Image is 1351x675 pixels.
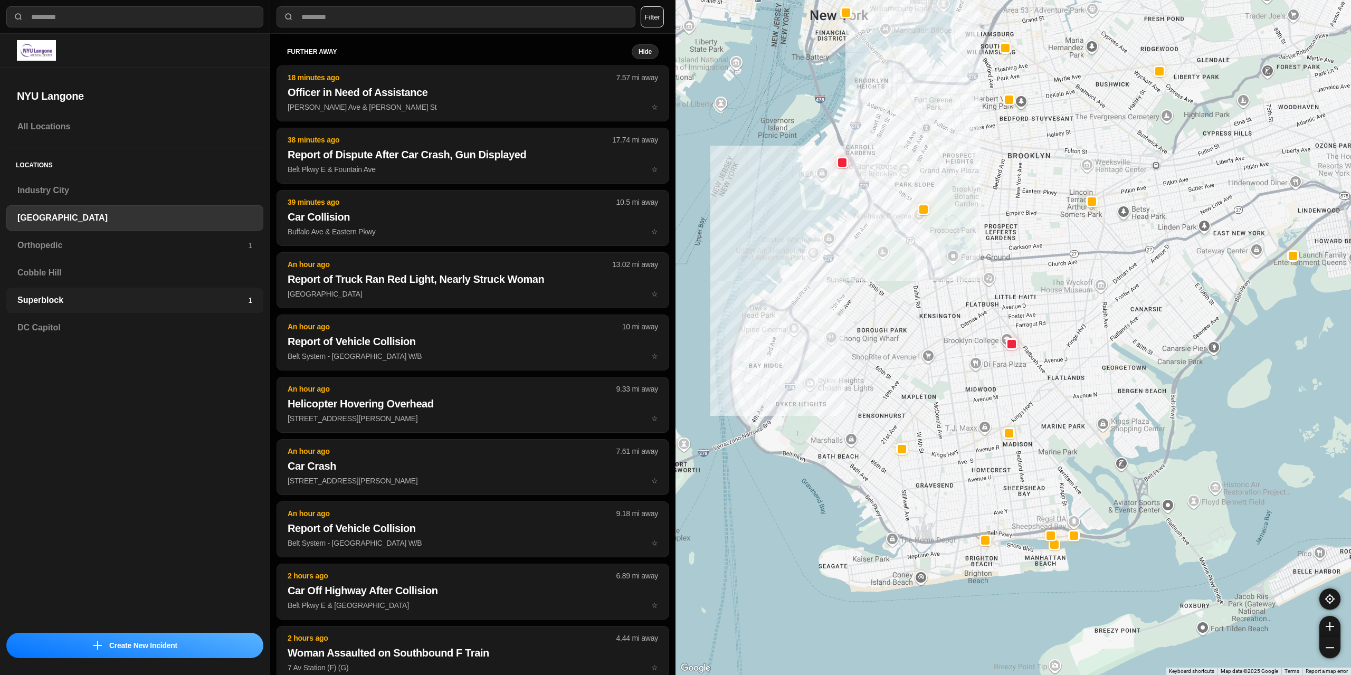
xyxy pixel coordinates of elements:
a: DC Capitol [6,315,263,340]
img: search [283,12,294,22]
button: Filter [641,6,664,27]
p: 10.5 mi away [616,197,658,207]
p: An hour ago [288,508,616,519]
p: 18 minutes ago [288,72,616,83]
span: star [651,477,658,485]
p: Belt Pkwy E & Fountain Ave [288,164,658,175]
span: star [651,414,658,423]
h2: NYU Langone [17,89,253,103]
p: [GEOGRAPHIC_DATA] [288,289,658,299]
a: [GEOGRAPHIC_DATA] [6,205,263,231]
button: recenter [1319,588,1340,610]
h2: Woman Assaulted on Southbound F Train [288,645,658,660]
p: 2 hours ago [288,633,616,643]
a: An hour ago9.33 mi awayHelicopter Hovering Overhead[STREET_ADDRESS][PERSON_NAME]star [277,414,669,423]
p: Buffalo Ave & Eastern Pkwy [288,226,658,237]
small: Hide [639,47,652,56]
span: star [651,601,658,610]
h2: Report of Truck Ran Red Light, Nearly Struck Woman [288,272,658,287]
button: 18 minutes ago7.57 mi awayOfficer in Need of Assistance[PERSON_NAME] Ave & [PERSON_NAME] Ststar [277,65,669,121]
a: An hour ago9.18 mi awayReport of Vehicle CollisionBelt System - [GEOGRAPHIC_DATA] W/Bstar [277,538,669,547]
button: zoom-in [1319,616,1340,637]
button: An hour ago9.33 mi awayHelicopter Hovering Overhead[STREET_ADDRESS][PERSON_NAME]star [277,377,669,433]
button: 38 minutes ago17.74 mi awayReport of Dispute After Car Crash, Gun DisplayedBelt Pkwy E & Fountain... [277,128,669,184]
a: Open this area in Google Maps (opens a new window) [678,661,713,675]
h2: Report of Vehicle Collision [288,521,658,536]
span: star [651,352,658,360]
a: An hour ago10 mi awayReport of Vehicle CollisionBelt System - [GEOGRAPHIC_DATA] W/Bstar [277,351,669,360]
p: An hour ago [288,321,622,332]
button: iconCreate New Incident [6,633,263,658]
p: 1 [248,295,252,306]
button: Hide [632,44,659,59]
span: Map data ©2025 Google [1221,668,1278,674]
button: An hour ago13.02 mi awayReport of Truck Ran Red Light, Nearly Struck Woman[GEOGRAPHIC_DATA]star [277,252,669,308]
p: 2 hours ago [288,571,616,581]
a: Superblock1 [6,288,263,313]
button: An hour ago7.61 mi awayCar Crash[STREET_ADDRESS][PERSON_NAME]star [277,439,669,495]
a: An hour ago13.02 mi awayReport of Truck Ran Red Light, Nearly Struck Woman[GEOGRAPHIC_DATA]star [277,289,669,298]
h3: Orthopedic [17,239,248,252]
a: 18 minutes ago7.57 mi awayOfficer in Need of Assistance[PERSON_NAME] Ave & [PERSON_NAME] Ststar [277,102,669,111]
a: 39 minutes ago10.5 mi awayCar CollisionBuffalo Ave & Eastern Pkwystar [277,227,669,236]
h5: further away [287,47,632,56]
a: An hour ago7.61 mi awayCar Crash[STREET_ADDRESS][PERSON_NAME]star [277,476,669,485]
h2: Car Off Highway After Collision [288,583,658,598]
p: Belt System - [GEOGRAPHIC_DATA] W/B [288,538,658,548]
a: 2 hours ago4.44 mi awayWoman Assaulted on Southbound F Train7 Av Station (F) (G)star [277,663,669,672]
h3: Cobble Hill [17,267,252,279]
p: Belt System - [GEOGRAPHIC_DATA] W/B [288,351,658,362]
p: 17.74 mi away [612,135,658,145]
h3: All Locations [17,120,252,133]
h2: Helicopter Hovering Overhead [288,396,658,411]
p: An hour ago [288,446,616,457]
img: zoom-out [1326,643,1334,652]
p: 13.02 mi away [612,259,658,270]
p: [STREET_ADDRESS][PERSON_NAME] [288,413,658,424]
button: An hour ago9.18 mi awayReport of Vehicle CollisionBelt System - [GEOGRAPHIC_DATA] W/Bstar [277,501,669,557]
p: An hour ago [288,384,616,394]
p: [PERSON_NAME] Ave & [PERSON_NAME] St [288,102,658,112]
span: star [651,539,658,547]
p: 4.44 mi away [616,633,658,643]
span: star [651,103,658,111]
button: 2 hours ago6.89 mi awayCar Off Highway After CollisionBelt Pkwy E & [GEOGRAPHIC_DATA]star [277,564,669,620]
h3: DC Capitol [17,321,252,334]
p: 10 mi away [622,321,658,332]
p: 9.33 mi away [616,384,658,394]
p: Belt Pkwy E & [GEOGRAPHIC_DATA] [288,600,658,611]
span: star [651,290,658,298]
button: 39 minutes ago10.5 mi awayCar CollisionBuffalo Ave & Eastern Pkwystar [277,190,669,246]
h2: Report of Vehicle Collision [288,334,658,349]
p: 39 minutes ago [288,197,616,207]
img: zoom-in [1326,622,1334,631]
h3: [GEOGRAPHIC_DATA] [17,212,252,224]
p: 9.18 mi away [616,508,658,519]
img: search [13,12,24,22]
h2: Car Collision [288,210,658,224]
a: Report a map error [1306,668,1348,674]
a: Terms (opens in new tab) [1285,668,1299,674]
h3: Industry City [17,184,252,197]
a: All Locations [6,114,263,139]
span: star [651,663,658,672]
span: star [651,165,658,174]
img: recenter [1325,594,1335,604]
p: Create New Incident [109,640,177,651]
h3: Superblock [17,294,248,307]
p: 38 minutes ago [288,135,612,145]
p: 7.61 mi away [616,446,658,457]
button: An hour ago10 mi awayReport of Vehicle CollisionBelt System - [GEOGRAPHIC_DATA] W/Bstar [277,315,669,370]
a: 38 minutes ago17.74 mi awayReport of Dispute After Car Crash, Gun DisplayedBelt Pkwy E & Fountain... [277,165,669,174]
p: 7 Av Station (F) (G) [288,662,658,673]
a: 2 hours ago6.89 mi awayCar Off Highway After CollisionBelt Pkwy E & [GEOGRAPHIC_DATA]star [277,601,669,610]
a: Cobble Hill [6,260,263,286]
h2: Report of Dispute After Car Crash, Gun Displayed [288,147,658,162]
h5: Locations [6,148,263,178]
a: Orthopedic1 [6,233,263,258]
p: 6.89 mi away [616,571,658,581]
span: star [651,227,658,236]
p: 7.57 mi away [616,72,658,83]
button: Keyboard shortcuts [1169,668,1214,675]
p: [STREET_ADDRESS][PERSON_NAME] [288,476,658,486]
